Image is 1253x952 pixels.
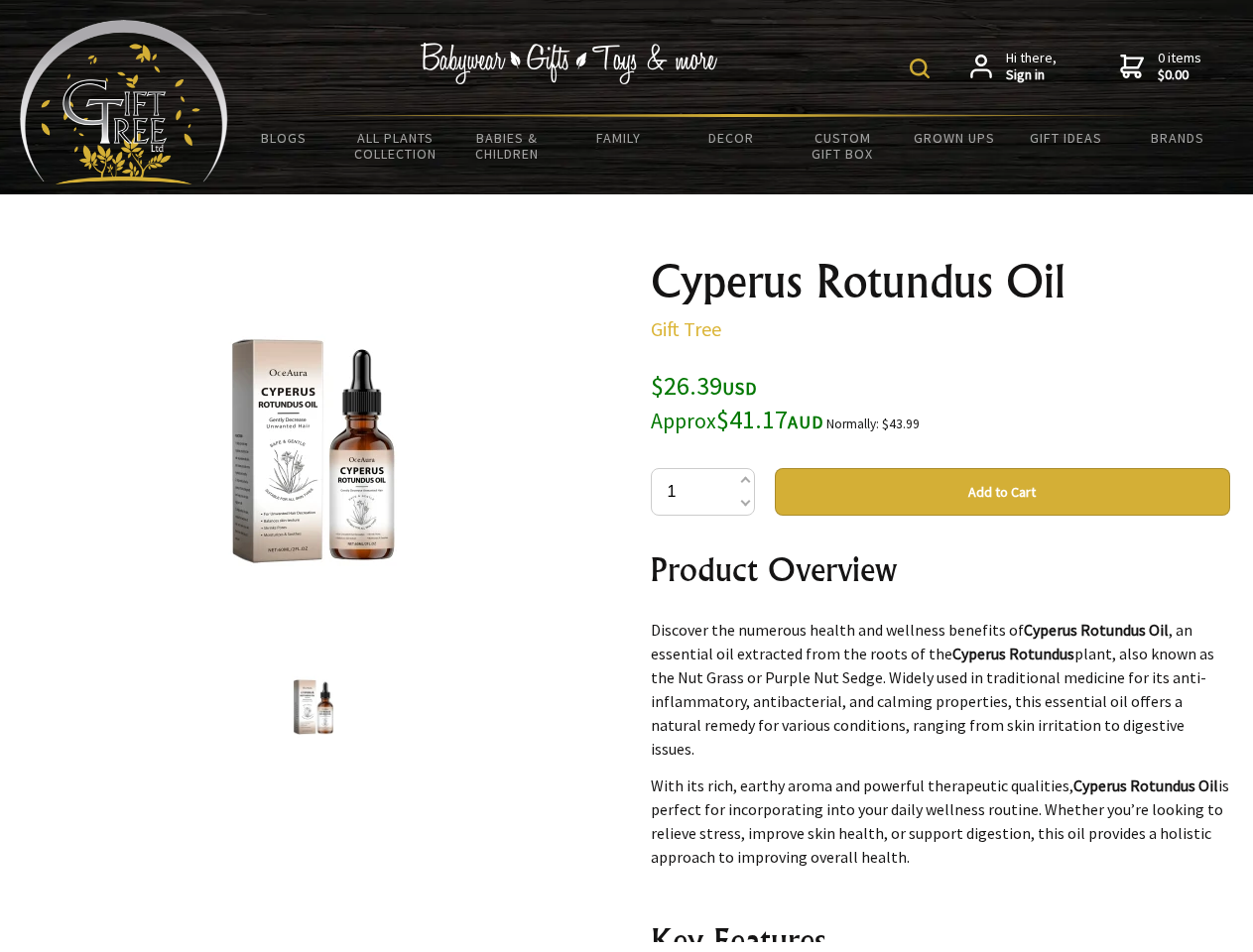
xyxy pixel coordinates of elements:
[787,117,899,175] a: Custom Gift Box
[228,117,340,159] a: BLOGS
[1120,50,1201,84] a: 0 items$0.00
[651,618,1230,761] p: Discover the numerous health and wellness benefits of , an essential oil extracted from the roots...
[952,644,1074,663] strong: Cyperus Rotundus
[20,20,228,184] img: Babyware - Gifts - Toys and more...
[276,669,351,745] img: Cyperus Rotundus Oil
[421,43,718,84] img: Babywear - Gifts - Toys & more
[340,117,452,175] a: All Plants Collection
[564,117,676,159] a: Family
[910,59,930,78] img: product search
[898,117,1010,159] a: Grown Ups
[651,369,823,435] span: $26.39 $41.17
[451,117,564,175] a: Babies & Children
[159,297,468,606] img: Cyperus Rotundus Oil
[1158,49,1201,84] span: 0 items
[651,408,716,434] small: Approx
[1006,66,1057,84] strong: Sign in
[651,773,1230,869] p: With its rich, earthy aroma and powerful therapeutic qualities, is perfect for incorporating into...
[1122,117,1234,159] a: Brands
[675,117,787,159] a: Decor
[826,416,920,432] small: Normally: $43.99
[651,545,1230,593] h2: Product Overview
[1073,775,1218,795] strong: Cyperus Rotundus Oil
[775,468,1230,516] button: Add to Cart
[722,377,757,400] span: USD
[1158,66,1201,84] strong: $0.00
[1006,50,1057,84] span: Hi there,
[1010,117,1122,159] a: Gift Ideas
[651,316,721,341] a: Gift Tree
[1024,620,1169,640] strong: Cyperus Rotundus Oil
[970,50,1057,84] a: Hi there,Sign in
[651,258,1230,305] h1: Cyperus Rotundus Oil
[788,411,823,433] span: AUD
